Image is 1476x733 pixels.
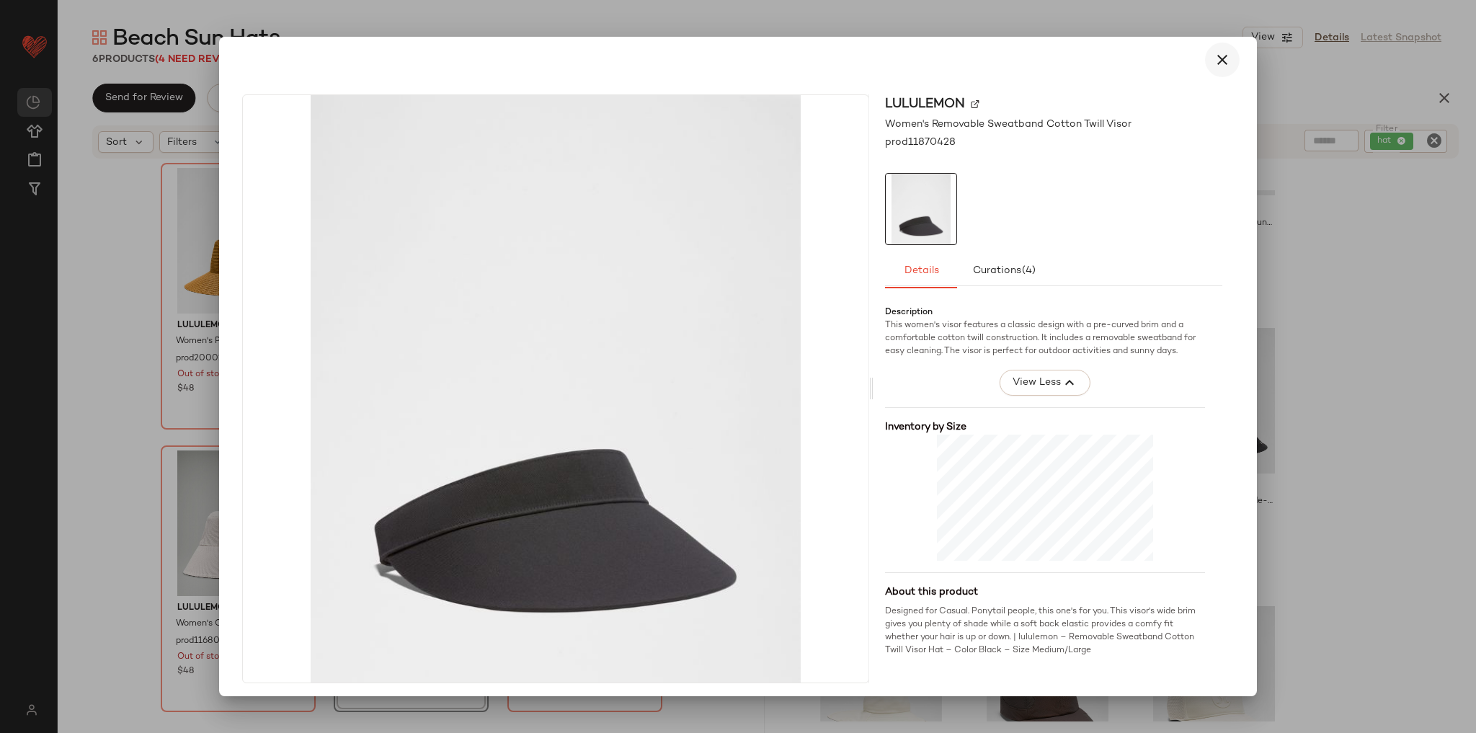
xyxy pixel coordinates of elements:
[1000,370,1090,396] button: View Less
[885,117,1132,132] span: Women's Removable Sweatband Cotton Twill Visor
[885,321,1196,356] span: This women's visor features a classic design with a pre-curved brim and a comfortable cotton twil...
[971,99,979,108] img: svg%3e
[885,605,1205,657] div: Designed for Casual. Ponytail people, this one's for you. This visor's wide brim gives you plenty...
[243,95,868,683] img: LW9FVES_0001_1
[885,286,904,296] span: solid
[885,135,956,150] span: prod11870428
[885,306,933,319] span: Description
[1012,374,1061,391] span: View Less
[886,174,956,244] img: LW9FVES_0001_1
[903,265,938,277] span: Details
[885,94,965,114] span: lululemon
[885,419,1205,435] div: Inventory by Size
[885,585,1205,600] div: About this product
[1021,265,1036,277] span: (4)
[972,265,1036,277] span: Curations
